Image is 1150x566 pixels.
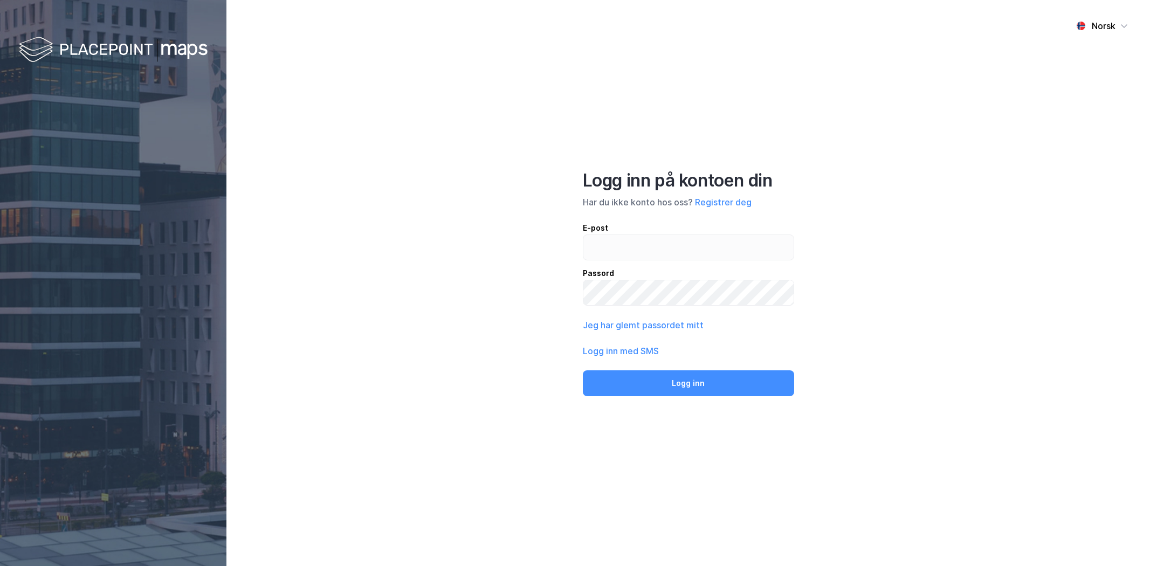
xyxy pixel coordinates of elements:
[19,34,208,66] img: logo-white.f07954bde2210d2a523dddb988cd2aa7.svg
[583,267,794,280] div: Passord
[583,319,704,332] button: Jeg har glemt passordet mitt
[583,344,659,357] button: Logg inn med SMS
[695,196,752,209] button: Registrer deg
[1092,19,1115,32] div: Norsk
[583,222,794,234] div: E-post
[583,170,794,191] div: Logg inn på kontoen din
[583,370,794,396] button: Logg inn
[583,196,794,209] div: Har du ikke konto hos oss?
